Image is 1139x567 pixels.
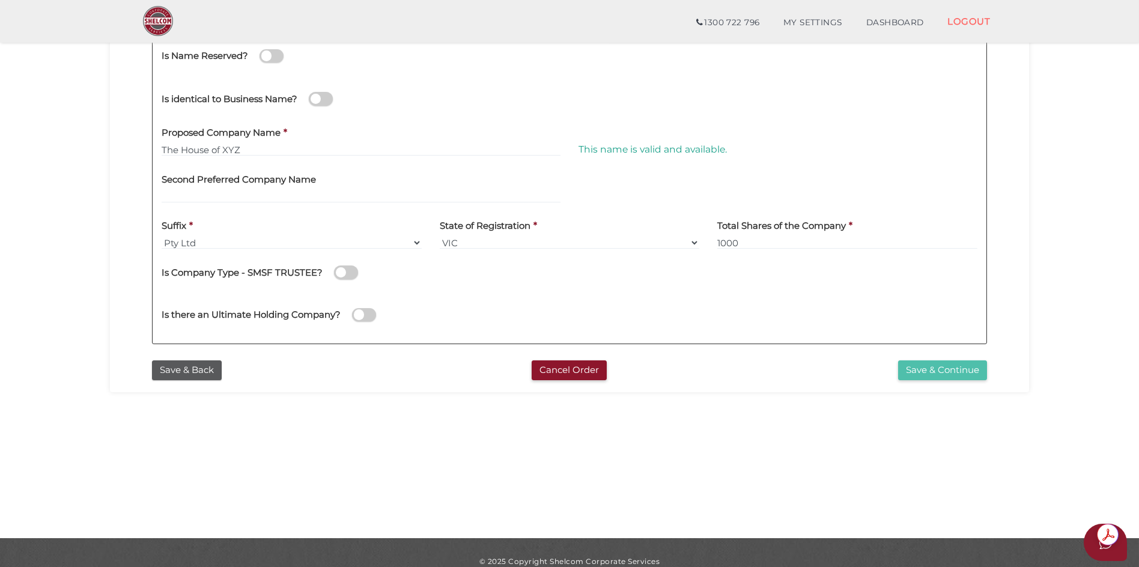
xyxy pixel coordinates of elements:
[898,360,987,380] button: Save & Continue
[162,221,186,231] h4: Suffix
[162,128,281,138] h4: Proposed Company Name
[440,221,530,231] h4: State of Registration
[119,556,1020,566] div: © 2025 Copyright Shelcom Corporate Services
[162,268,323,278] h4: Is Company Type - SMSF TRUSTEE?
[162,175,316,185] h4: Second Preferred Company Name
[162,94,297,105] h4: Is identical to Business Name?
[717,221,846,231] h4: Total Shares of the Company
[771,11,854,35] a: MY SETTINGS
[162,310,341,320] h4: Is there an Ultimate Holding Company?
[532,360,607,380] button: Cancel Order
[684,11,771,35] a: 1300 722 796
[579,144,727,155] span: This name is valid and available.
[854,11,936,35] a: DASHBOARD
[1084,524,1127,561] button: Open asap
[935,9,1002,34] a: LOGOUT
[162,51,248,61] h4: Is Name Reserved?
[152,360,222,380] button: Save & Back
